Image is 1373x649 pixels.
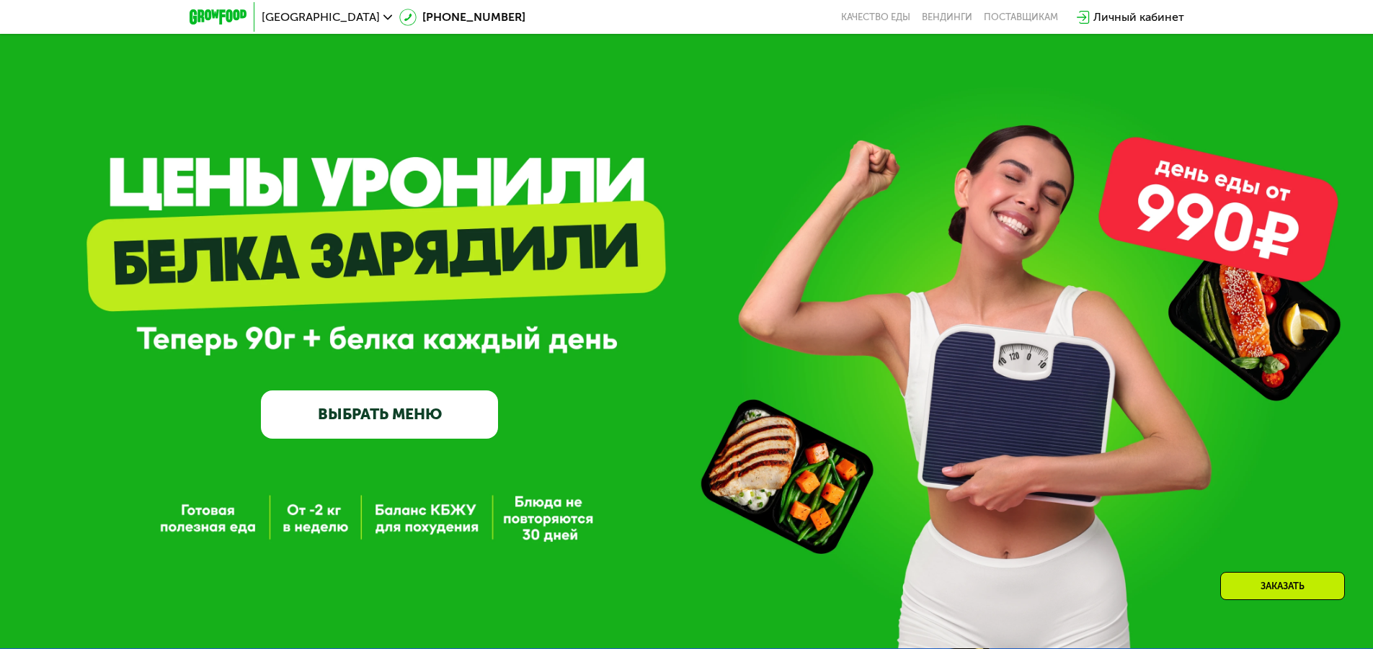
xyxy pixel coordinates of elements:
[841,12,910,23] a: Качество еды
[984,12,1058,23] div: поставщикам
[1220,572,1345,600] div: Заказать
[399,9,525,26] a: [PHONE_NUMBER]
[922,12,972,23] a: Вендинги
[262,12,380,23] span: [GEOGRAPHIC_DATA]
[1093,9,1184,26] div: Личный кабинет
[261,390,498,438] a: ВЫБРАТЬ МЕНЮ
